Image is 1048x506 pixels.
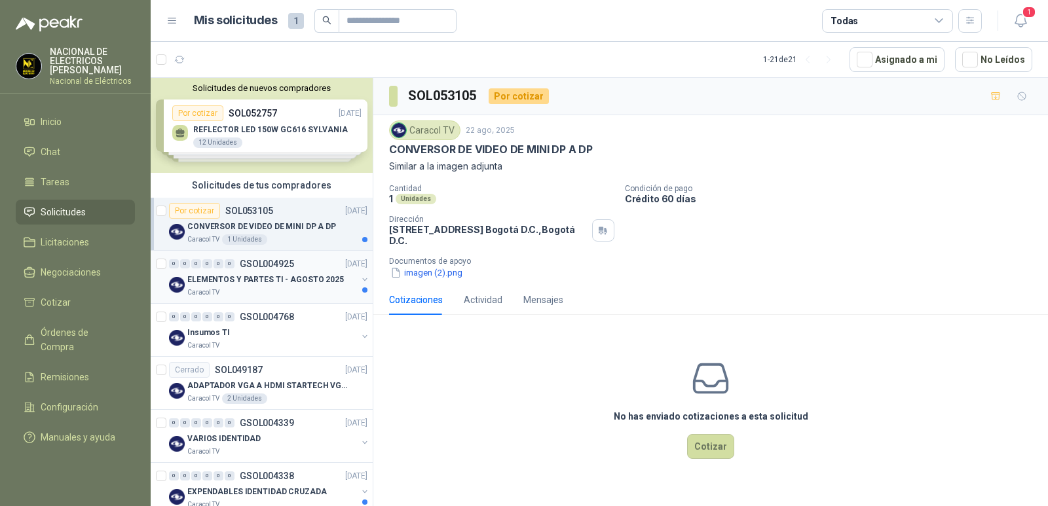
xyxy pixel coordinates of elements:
[466,124,515,137] p: 22 ago, 2025
[389,215,587,224] p: Dirección
[41,145,60,159] span: Chat
[389,224,587,246] p: [STREET_ADDRESS] Bogotá D.C. , Bogotá D.C.
[16,290,135,315] a: Cotizar
[169,277,185,293] img: Company Logo
[225,418,234,427] div: 0
[187,486,327,498] p: EXPENDABLES IDENTIDAD CRUZADA
[41,265,101,280] span: Negociaciones
[191,471,201,480] div: 0
[389,143,593,156] p: CONVERSOR DE VIDEO DE MINI DP A DP
[240,259,294,268] p: GSOL004925
[523,293,563,307] div: Mensajes
[389,193,393,204] p: 1
[16,16,83,31] img: Logo peakr
[345,311,367,323] p: [DATE]
[169,330,185,346] img: Company Logo
[187,234,219,245] p: Caracol TV
[16,200,135,225] a: Solicitudes
[288,13,304,29] span: 1
[16,320,135,359] a: Órdenes de Compra
[625,184,1043,193] p: Condición de pago
[187,433,261,445] p: VARIOS IDENTIDAD
[345,258,367,270] p: [DATE]
[180,471,190,480] div: 0
[169,309,370,351] a: 0 0 0 0 0 0 GSOL004768[DATE] Company LogoInsumos TICaracol TV
[16,170,135,194] a: Tareas
[16,54,41,79] img: Company Logo
[187,380,350,392] p: ADAPTADOR VGA A HDMI STARTECH VGA2HDU. TIENE QUE SER LA MARCA DEL ENLACE ADJUNTO
[214,312,223,321] div: 0
[187,287,219,298] p: Caracol TV
[41,175,69,189] span: Tareas
[202,471,212,480] div: 0
[180,259,190,268] div: 0
[763,49,839,70] div: 1 - 21 de 21
[187,274,344,286] p: ELEMENTOS Y PARTES TI - AGOSTO 2025
[16,109,135,134] a: Inicio
[41,205,86,219] span: Solicitudes
[240,418,294,427] p: GSOL004339
[187,221,336,233] p: CONVERSOR DE VIDEO DE MINI DP A DP
[169,436,185,452] img: Company Logo
[156,83,367,93] button: Solicitudes de nuevos compradores
[169,203,220,219] div: Por cotizar
[240,471,294,480] p: GSOL004338
[16,395,135,420] a: Configuración
[225,206,273,215] p: SOL053105
[214,259,223,268] div: 0
[489,88,549,104] div: Por cotizar
[50,47,135,75] p: NACIONAL DE ELECTRICOS [PERSON_NAME]
[169,224,185,240] img: Company Logo
[41,400,98,414] span: Configuración
[16,260,135,285] a: Negociaciones
[41,295,71,310] span: Cotizar
[614,409,808,424] h3: No has enviado cotizaciones a esta solicitud
[240,312,294,321] p: GSOL004768
[41,370,89,384] span: Remisiones
[222,393,267,404] div: 2 Unidades
[464,293,502,307] div: Actividad
[955,47,1032,72] button: No Leídos
[389,293,443,307] div: Cotizaciones
[41,325,122,354] span: Órdenes de Compra
[180,312,190,321] div: 0
[389,120,460,140] div: Caracol TV
[345,364,367,376] p: [DATE]
[225,312,234,321] div: 0
[191,418,201,427] div: 0
[1022,6,1036,18] span: 1
[169,259,179,268] div: 0
[187,340,219,351] p: Caracol TV
[16,230,135,255] a: Licitaciones
[151,357,373,410] a: CerradoSOL049187[DATE] Company LogoADAPTADOR VGA A HDMI STARTECH VGA2HDU. TIENE QUE SER LA MARCA ...
[187,446,219,457] p: Caracol TV
[169,418,179,427] div: 0
[151,173,373,198] div: Solicitudes de tus compradores
[202,418,212,427] div: 0
[180,418,190,427] div: 0
[202,312,212,321] div: 0
[191,312,201,321] div: 0
[169,256,370,298] a: 0 0 0 0 0 0 GSOL004925[DATE] Company LogoELEMENTOS Y PARTES TI - AGOSTO 2025Caracol TV
[169,471,179,480] div: 0
[322,16,331,25] span: search
[687,434,734,459] button: Cotizar
[169,415,370,457] a: 0 0 0 0 0 0 GSOL004339[DATE] Company LogoVARIOS IDENTIDADCaracol TV
[222,234,267,245] div: 1 Unidades
[389,159,1032,173] p: Similar a la imagen adjunta
[151,198,373,251] a: Por cotizarSOL053105[DATE] Company LogoCONVERSOR DE VIDEO DE MINI DP A DPCaracol TV1 Unidades
[169,383,185,399] img: Company Logo
[202,259,212,268] div: 0
[225,259,234,268] div: 0
[225,471,234,480] div: 0
[16,139,135,164] a: Chat
[831,14,858,28] div: Todas
[41,235,89,249] span: Licitaciones
[389,257,1043,266] p: Documentos de apoyo
[396,194,436,204] div: Unidades
[214,471,223,480] div: 0
[345,470,367,482] p: [DATE]
[345,417,367,429] p: [DATE]
[345,205,367,217] p: [DATE]
[389,184,614,193] p: Cantidad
